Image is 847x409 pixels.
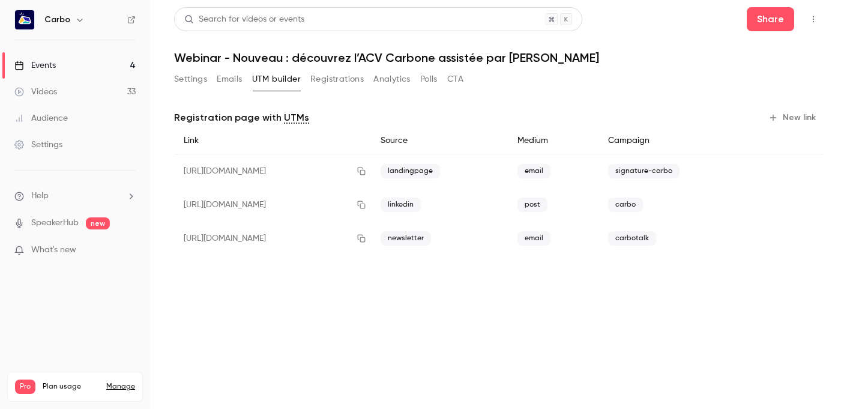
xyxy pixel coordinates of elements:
[43,382,99,392] span: Plan usage
[608,198,643,212] span: carbo
[764,108,823,127] button: New link
[747,7,794,31] button: Share
[14,59,56,71] div: Events
[310,70,364,89] button: Registrations
[14,139,62,151] div: Settings
[174,188,371,222] div: [URL][DOMAIN_NAME]
[31,244,76,256] span: What's new
[31,190,49,202] span: Help
[608,164,680,178] span: signature-carbo
[15,380,35,394] span: Pro
[174,111,309,125] p: Registration page with
[174,127,371,154] div: Link
[14,86,57,98] div: Videos
[14,190,136,202] li: help-dropdown-opener
[184,13,304,26] div: Search for videos or events
[381,164,440,178] span: landingpage
[517,198,547,212] span: post
[517,231,550,246] span: email
[106,382,135,392] a: Manage
[598,127,756,154] div: Campaign
[517,164,550,178] span: email
[381,231,431,246] span: newsletter
[174,70,207,89] button: Settings
[608,231,656,246] span: carbotalk
[447,70,463,89] button: CTA
[15,10,34,29] img: Carbo
[371,127,508,154] div: Source
[31,217,79,229] a: SpeakerHub
[373,70,411,89] button: Analytics
[381,198,421,212] span: linkedin
[86,217,110,229] span: new
[252,70,301,89] button: UTM builder
[121,245,136,256] iframe: Noticeable Trigger
[217,70,242,89] button: Emails
[14,112,68,124] div: Audience
[174,222,371,255] div: [URL][DOMAIN_NAME]
[508,127,598,154] div: Medium
[174,50,823,65] h1: Webinar - Nouveau : découvrez l’ACV Carbone assistée par [PERSON_NAME]
[284,111,309,125] a: UTMs
[174,154,371,189] div: [URL][DOMAIN_NAME]
[44,14,70,26] h6: Carbo
[420,70,438,89] button: Polls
